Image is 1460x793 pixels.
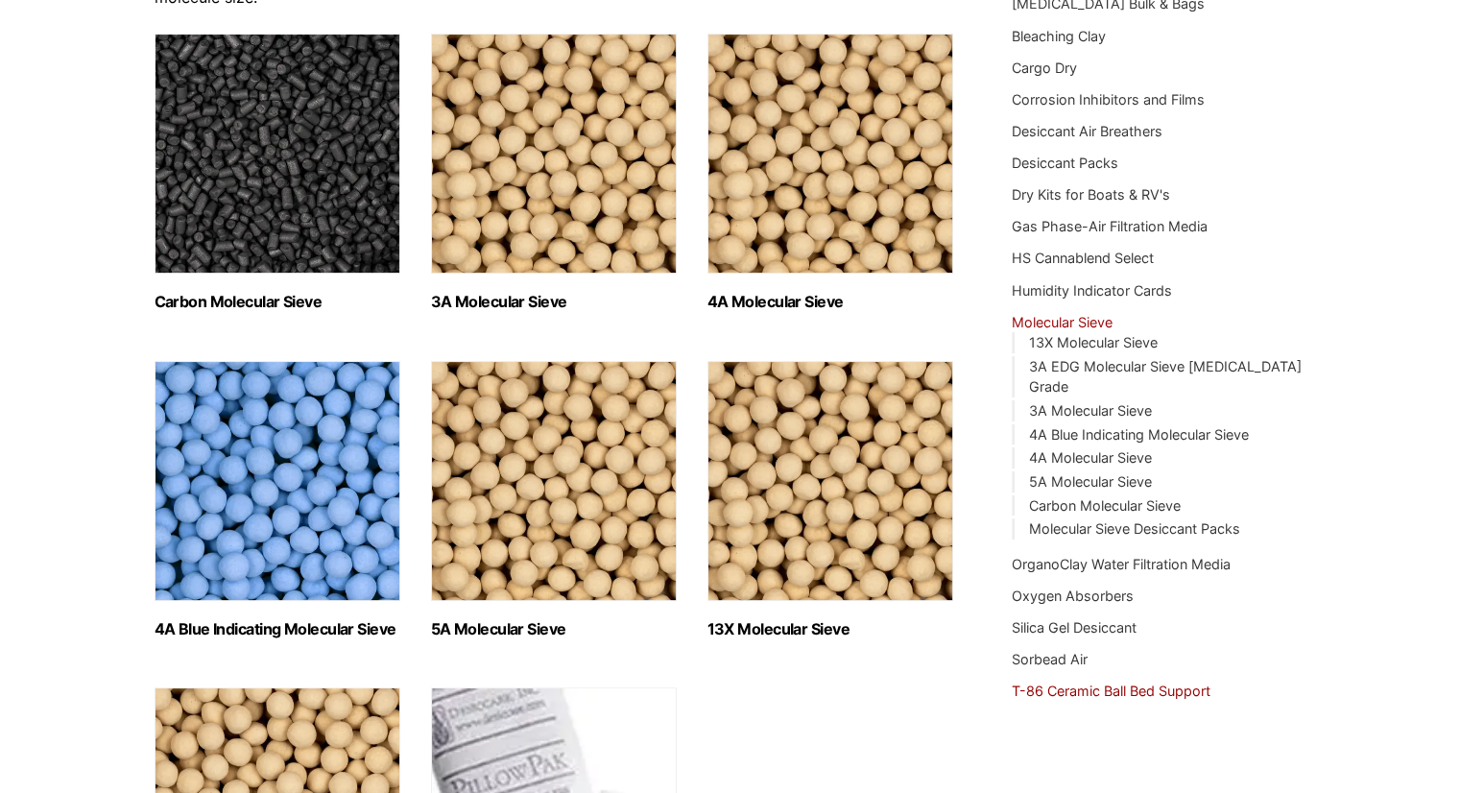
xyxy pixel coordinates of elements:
[431,361,677,601] img: 5A Molecular Sieve
[1028,334,1157,350] a: 13X Molecular Sieve
[1028,497,1180,514] a: Carbon Molecular Sieve
[1028,520,1239,537] a: Molecular Sieve Desiccant Packs
[707,34,953,274] img: 4A Molecular Sieve
[431,293,677,311] h2: 3A Molecular Sieve
[707,620,953,638] h2: 13X Molecular Sieve
[707,293,953,311] h2: 4A Molecular Sieve
[155,361,400,638] a: Visit product category 4A Blue Indicating Molecular Sieve
[1012,28,1106,44] a: Bleaching Clay
[1012,91,1205,108] a: Corrosion Inhibitors and Films
[431,34,677,274] img: 3A Molecular Sieve
[1012,282,1172,299] a: Humidity Indicator Cards
[1012,186,1170,203] a: Dry Kits for Boats & RV's
[1028,473,1151,490] a: 5A Molecular Sieve
[155,620,400,638] h2: 4A Blue Indicating Molecular Sieve
[1028,358,1301,396] a: 3A EDG Molecular Sieve [MEDICAL_DATA] Grade
[1012,60,1077,76] a: Cargo Dry
[1012,588,1134,604] a: Oxygen Absorbers
[1012,250,1154,266] a: HS Cannablend Select
[155,34,400,274] img: Carbon Molecular Sieve
[1012,683,1210,699] a: T-86 Ceramic Ball Bed Support
[1028,426,1248,443] a: 4A Blue Indicating Molecular Sieve
[707,34,953,311] a: Visit product category 4A Molecular Sieve
[1028,402,1151,419] a: 3A Molecular Sieve
[1012,619,1137,636] a: Silica Gel Desiccant
[1012,155,1118,171] a: Desiccant Packs
[1012,123,1162,139] a: Desiccant Air Breathers
[155,34,400,311] a: Visit product category Carbon Molecular Sieve
[1012,314,1113,330] a: Molecular Sieve
[1012,651,1088,667] a: Sorbead Air
[431,620,677,638] h2: 5A Molecular Sieve
[431,361,677,638] a: Visit product category 5A Molecular Sieve
[431,34,677,311] a: Visit product category 3A Molecular Sieve
[707,361,953,601] img: 13X Molecular Sieve
[1012,556,1231,572] a: OrganoClay Water Filtration Media
[1028,449,1151,466] a: 4A Molecular Sieve
[1012,218,1208,234] a: Gas Phase-Air Filtration Media
[707,361,953,638] a: Visit product category 13X Molecular Sieve
[155,361,400,601] img: 4A Blue Indicating Molecular Sieve
[155,293,400,311] h2: Carbon Molecular Sieve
